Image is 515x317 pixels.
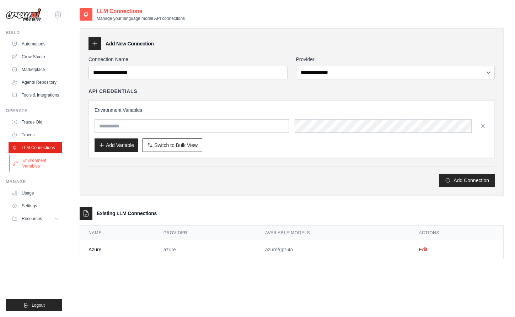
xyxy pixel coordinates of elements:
[95,138,138,152] button: Add Variable
[9,187,62,199] a: Usage
[257,226,411,240] th: Available Models
[9,142,62,153] a: LLM Connections
[9,38,62,50] a: Automations
[296,56,495,63] label: Provider
[155,240,257,259] td: azure
[32,302,45,308] span: Logout
[6,30,62,35] div: Build
[143,138,202,152] button: Switch to Bulk View
[9,116,62,128] a: Traces Old
[9,77,62,88] a: Agents Repository
[9,200,62,212] a: Settings
[80,226,155,240] th: Name
[410,226,503,240] th: Actions
[6,299,62,311] button: Logout
[9,129,62,141] a: Traces
[9,213,62,224] button: Resources
[80,240,155,259] td: Azure
[97,210,157,217] h3: Existing LLM Connections
[6,179,62,185] div: Manage
[439,174,495,187] button: Add Connection
[106,40,154,47] h3: Add New Connection
[88,56,288,63] label: Connection Name
[154,142,198,149] span: Switch to Bulk View
[6,108,62,114] div: Operate
[88,88,137,95] h4: API Credentials
[95,106,489,114] h3: Environment Variables
[97,16,185,21] p: Manage your language model API connections
[6,8,41,22] img: Logo
[9,64,62,75] a: Marketplace
[9,89,62,101] a: Tools & Integrations
[22,216,42,222] span: Resources
[97,7,185,16] h2: LLM Connections
[419,247,427,252] a: Edit
[9,51,62,62] a: Crew Studio
[9,155,63,172] a: Environment Variables
[155,226,257,240] th: Provider
[257,240,411,259] td: azure/gpt-4o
